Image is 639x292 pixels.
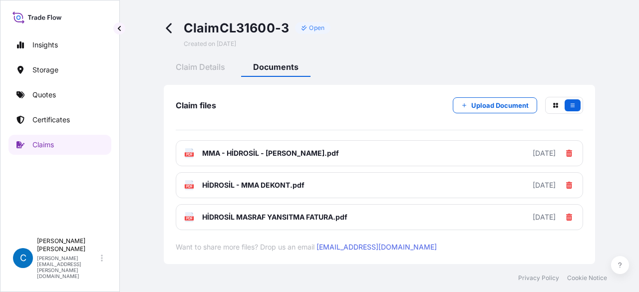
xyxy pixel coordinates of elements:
[8,35,111,55] a: Insights
[8,60,111,80] a: Storage
[32,115,70,125] p: Certificates
[518,274,559,282] a: Privacy Policy
[453,97,537,113] button: Upload Document
[253,62,299,72] span: Documents
[176,62,225,72] span: Claim Details
[37,237,99,253] p: [PERSON_NAME] [PERSON_NAME]
[184,20,290,36] span: Claim CL31600-3
[37,255,99,279] p: [PERSON_NAME][EMAIL_ADDRESS][PERSON_NAME][DOMAIN_NAME]
[176,172,583,198] a: PDFHİDROSİL - MMA DEKONT.pdf[DATE]
[32,140,54,150] p: Claims
[184,40,236,48] span: Created on
[8,85,111,105] a: Quotes
[8,110,111,130] a: Certificates
[202,180,305,190] span: HİDROSİL - MMA DEKONT.pdf
[8,135,111,155] a: Claims
[186,185,193,188] text: PDF
[533,148,556,158] div: [DATE]
[32,90,56,100] p: Quotes
[217,40,236,48] span: [DATE]
[471,100,529,110] p: Upload Document
[176,100,216,110] span: Claim files
[20,253,26,263] span: C
[186,217,193,220] text: PDF
[32,40,58,50] p: Insights
[309,24,324,32] p: Open
[176,204,583,230] a: PDFHİDROSİL MASRAF YANSITMA FATURA.pdf[DATE]
[202,212,347,222] span: HİDROSİL MASRAF YANSITMA FATURA.pdf
[176,140,583,166] a: PDFMMA - HİDROSİL - [PERSON_NAME].pdf[DATE]
[533,212,556,222] div: [DATE]
[533,180,556,190] div: [DATE]
[186,153,193,156] text: PDF
[176,230,583,252] span: Want to share more files? Drop us an email
[202,148,339,158] span: MMA - HİDROSİL - [PERSON_NAME].pdf
[317,243,437,251] a: [EMAIL_ADDRESS][DOMAIN_NAME]
[567,274,607,282] a: Cookie Notice
[32,65,58,75] p: Storage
